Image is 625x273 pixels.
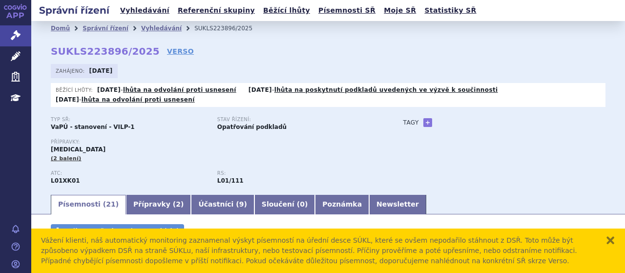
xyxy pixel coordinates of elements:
[217,170,374,176] p: RS:
[217,117,374,123] p: Stav řízení:
[217,124,287,130] strong: Opatřování podkladů
[51,146,105,153] span: [MEDICAL_DATA]
[89,67,113,74] strong: [DATE]
[51,45,160,57] strong: SUKLS223896/2025
[51,170,208,176] p: ATC:
[300,200,305,208] span: 0
[51,117,208,123] p: Typ SŘ:
[191,195,254,214] a: Účastníci (9)
[274,86,498,93] a: lhůta na poskytnutí podkladů uvedených ve výzvě k součinnosti
[51,124,135,130] strong: VaPÚ - stanovení - VILP-1
[194,21,265,36] li: SUKLS223896/2025
[315,4,378,17] a: Písemnosti SŘ
[254,195,315,214] a: Sloučení (0)
[106,200,115,208] span: 21
[605,235,615,245] button: zavřít
[260,4,313,17] a: Běžící lhůty
[421,4,479,17] a: Statistiky SŘ
[51,195,126,214] a: Písemnosti (21)
[97,86,121,93] strong: [DATE]
[217,177,244,184] strong: olaparib tbl.
[249,86,272,93] strong: [DATE]
[56,86,95,94] span: Běžící lhůty:
[141,25,182,32] a: Vyhledávání
[51,139,384,145] p: Přípravky:
[51,177,80,184] strong: OLAPARIB
[369,195,426,214] a: Newsletter
[123,86,236,93] a: lhůta na odvolání proti usnesení
[41,235,596,266] div: Vážení klienti, náš automatický monitoring zaznamenal výskyt písemností na úřední desce SÚKL, kte...
[175,4,258,17] a: Referenční skupiny
[315,195,369,214] a: Poznámka
[51,25,70,32] a: Domů
[423,118,432,127] a: +
[56,96,195,104] p: -
[249,86,498,94] p: -
[126,195,191,214] a: Přípravky (2)
[56,96,79,103] strong: [DATE]
[239,200,244,208] span: 9
[117,4,172,17] a: Vyhledávání
[56,67,86,75] span: Zahájeno:
[51,224,184,238] a: Stáhnout všechny písemnosti (zip)
[167,46,194,56] a: VERSO
[97,86,236,94] p: -
[82,96,195,103] a: lhůta na odvolání proti usnesení
[176,200,181,208] span: 2
[381,4,419,17] a: Moje SŘ
[51,155,82,162] span: (2 balení)
[64,228,179,234] span: Stáhnout všechny písemnosti (zip)
[31,3,117,17] h2: Správní řízení
[83,25,128,32] a: Správní řízení
[403,117,419,128] h3: Tagy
